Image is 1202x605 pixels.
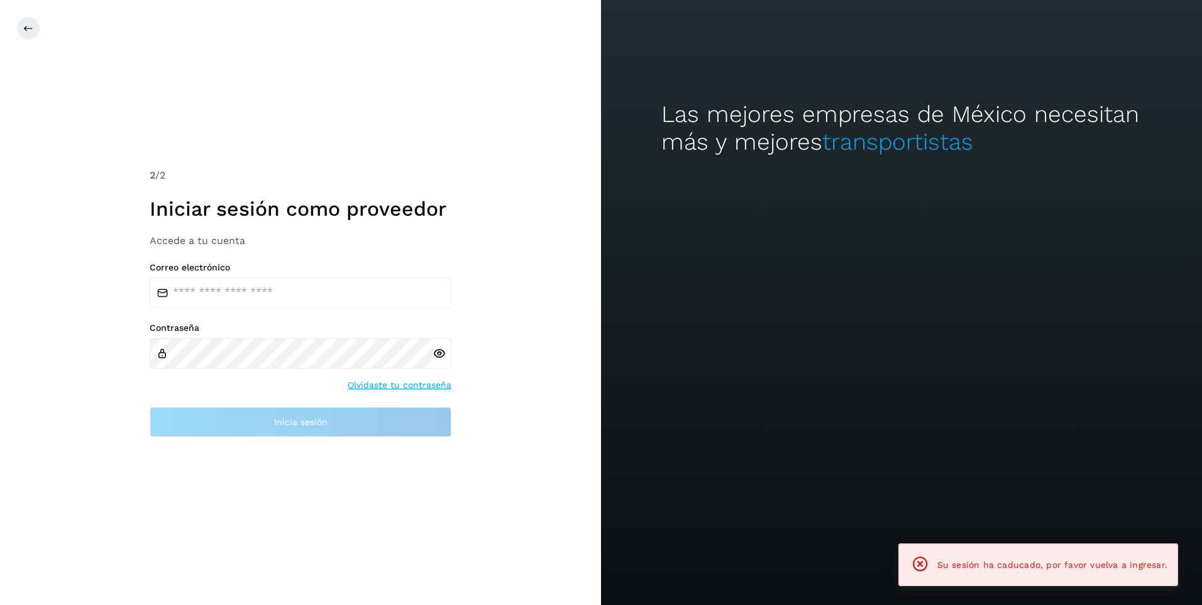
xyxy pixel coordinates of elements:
h1: Iniciar sesión como proveedor [150,197,451,221]
a: Olvidaste tu contraseña [348,379,451,392]
span: Inicia sesión [274,418,328,426]
span: transportistas [822,128,973,155]
label: Correo electrónico [150,262,451,273]
span: Su sesión ha caducado, por favor vuelva a ingresar. [937,560,1167,570]
button: Inicia sesión [150,407,451,437]
h2: Las mejores empresas de México necesitan más y mejores [661,101,1142,157]
div: /2 [150,168,451,183]
label: Contraseña [150,323,451,333]
span: 2 [150,169,155,181]
h3: Accede a tu cuenta [150,235,451,247]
